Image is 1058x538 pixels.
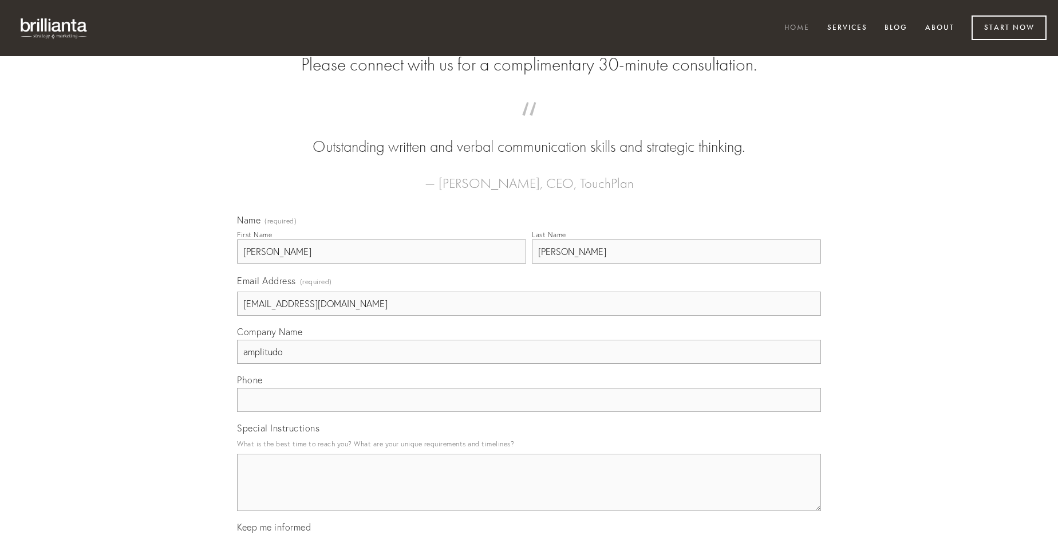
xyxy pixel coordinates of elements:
[237,422,319,434] span: Special Instructions
[255,158,803,195] figcaption: — [PERSON_NAME], CEO, TouchPlan
[877,19,915,38] a: Blog
[532,230,566,239] div: Last Name
[255,113,803,158] blockquote: Outstanding written and verbal communication skills and strategic thinking.
[237,326,302,337] span: Company Name
[777,19,817,38] a: Home
[237,54,821,76] h2: Please connect with us for a complimentary 30-minute consultation.
[237,275,296,286] span: Email Address
[300,274,332,289] span: (required)
[820,19,875,38] a: Services
[237,374,263,386] span: Phone
[264,218,297,225] span: (required)
[255,113,803,136] span: “
[237,521,311,533] span: Keep me informed
[237,230,272,239] div: First Name
[972,15,1047,40] a: Start Now
[237,214,260,226] span: Name
[237,436,821,451] p: What is the best time to reach you? What are your unique requirements and timelines?
[11,11,97,45] img: brillianta - research, strategy, marketing
[918,19,962,38] a: About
